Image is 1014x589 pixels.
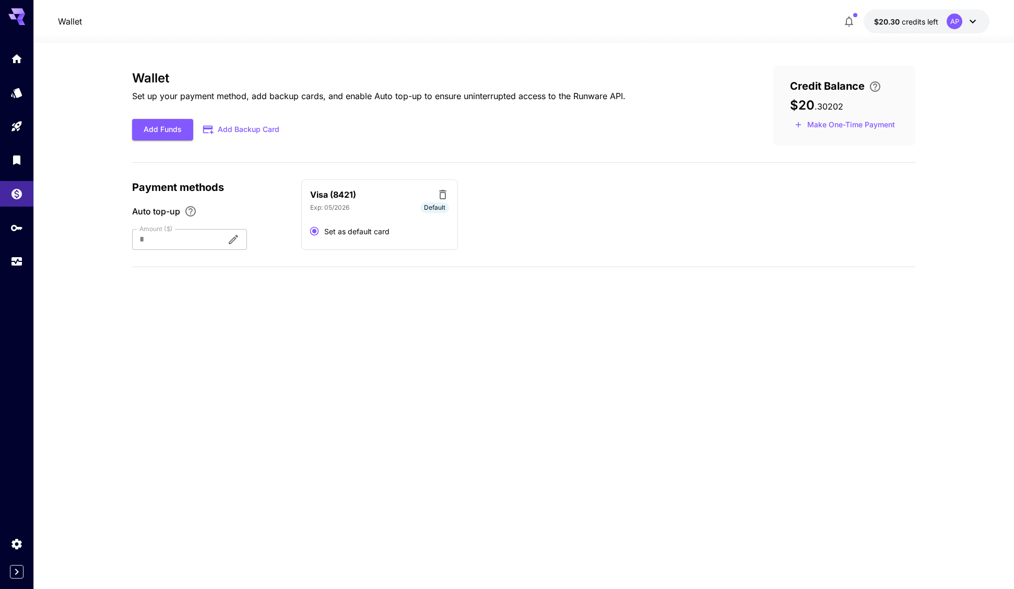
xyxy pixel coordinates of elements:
[902,17,938,26] span: credits left
[10,537,23,550] div: Settings
[420,203,449,212] span: Default
[10,251,23,265] div: Usage
[132,71,626,86] h3: Wallet
[790,117,900,133] button: Make a one-time, non-recurring payment
[790,78,865,94] span: Credit Balance
[10,52,23,65] div: Home
[58,15,82,28] nav: breadcrumb
[864,9,989,33] button: $20.30202AP
[132,90,626,102] p: Set up your payment method, add backup cards, and enable Auto top-up to ensure uninterrupted acce...
[132,205,180,218] span: Auto top-up
[10,153,23,166] div: Library
[10,86,23,99] div: Models
[310,188,356,201] p: Visa (8421)
[815,101,843,112] span: . 30202
[139,224,173,233] label: Amount ($)
[10,221,23,234] div: API Keys
[10,120,23,133] div: Playground
[310,203,349,212] p: Exp: 05/2026
[132,179,289,195] p: Payment methods
[874,16,938,27] div: $20.30202
[193,119,290,140] button: Add Backup Card
[947,14,962,29] div: AP
[132,119,193,140] button: Add Funds
[865,80,886,93] button: Enter your card details and choose an Auto top-up amount to avoid service interruptions. We'll au...
[10,184,23,197] div: Wallet
[58,15,82,28] a: Wallet
[324,226,390,237] span: Set as default card
[790,98,815,113] span: $20
[874,17,902,26] span: $20.30
[180,205,201,218] button: Enable Auto top-up to ensure uninterrupted service. We'll automatically bill the chosen amount wh...
[10,565,23,579] button: Expand sidebar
